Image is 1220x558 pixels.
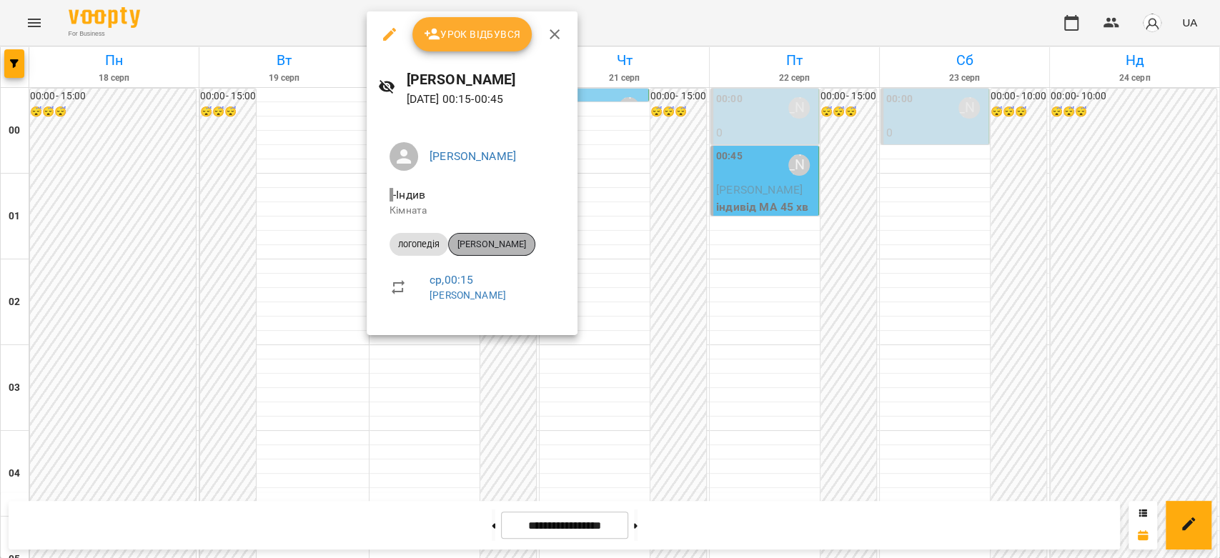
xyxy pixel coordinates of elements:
[430,149,516,163] a: [PERSON_NAME]
[407,91,566,108] p: [DATE] 00:15 - 00:45
[449,238,535,251] span: [PERSON_NAME]
[424,26,521,43] span: Урок відбувся
[407,69,566,91] h6: [PERSON_NAME]
[448,233,535,256] div: [PERSON_NAME]
[412,17,532,51] button: Урок відбувся
[390,188,428,201] span: - Індив
[430,273,473,287] a: ср , 00:15
[390,204,555,218] p: Кімната
[430,289,506,301] a: [PERSON_NAME]
[390,238,448,251] span: логопедія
